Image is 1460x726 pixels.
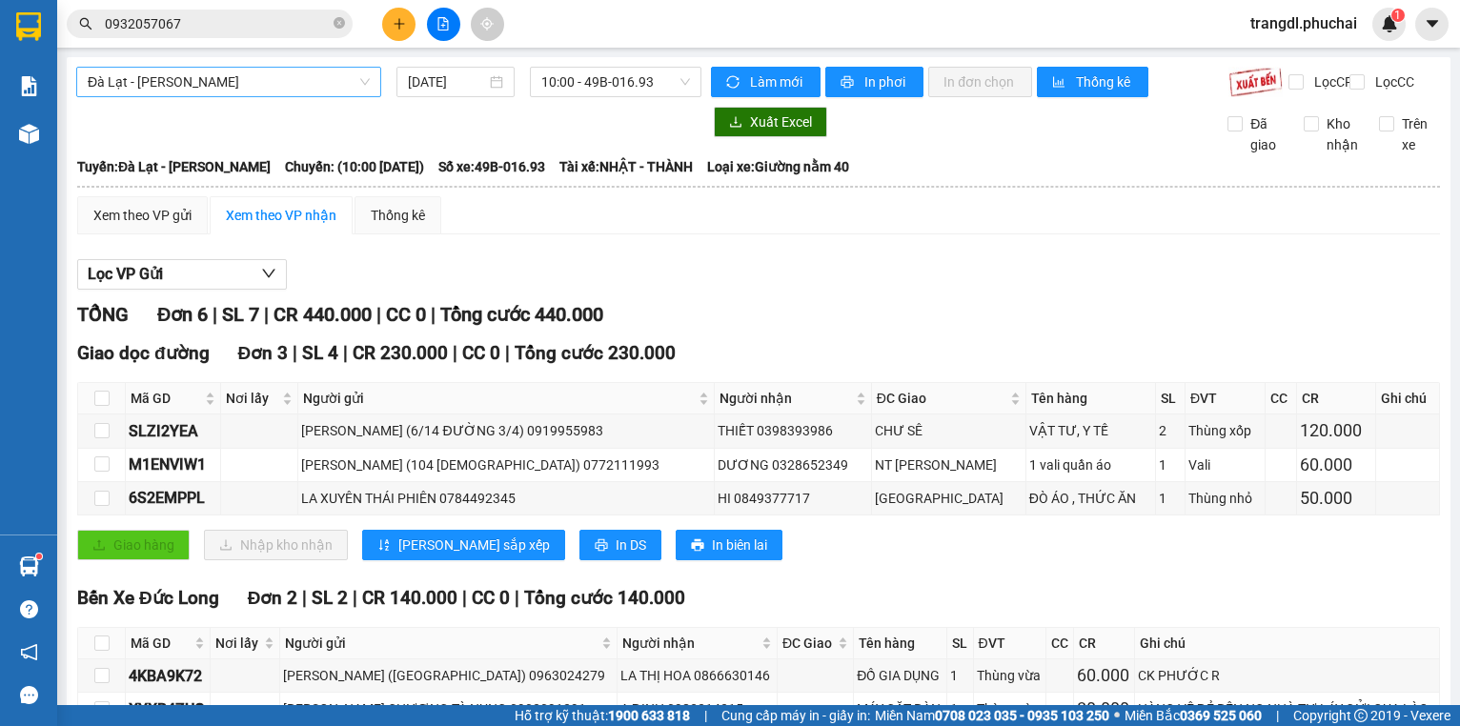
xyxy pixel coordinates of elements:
span: ĐC Giao [782,633,834,654]
span: CR 440.000 [274,303,372,326]
span: CC 0 [472,587,510,609]
span: Miền Bắc [1125,705,1262,726]
span: | [293,342,297,364]
span: CC 0 [462,342,500,364]
button: syncLàm mới [711,67,821,97]
div: 80.000 [1077,696,1131,722]
span: Cung cấp máy in - giấy in: [721,705,870,726]
div: MÁY CĂT BÀN [857,698,943,719]
span: Miền Nam [875,705,1109,726]
img: warehouse-icon [19,124,39,144]
span: question-circle [20,600,38,618]
span: Đơn 2 [248,587,298,609]
div: 6S2EMPPL [129,486,217,510]
div: VẬT TƯ, Y TẾ [1029,420,1152,441]
span: | [515,587,519,609]
span: sync [726,75,742,91]
span: SL 7 [222,303,259,326]
span: ĐC Giao [877,388,1006,409]
span: aim [480,17,494,30]
span: | [376,303,381,326]
span: Nơi lấy [226,388,278,409]
div: Thùng vừa [977,665,1043,686]
th: CR [1074,628,1135,659]
input: Tìm tên, số ĐT hoặc mã đơn [105,13,330,34]
span: CR 140.000 [362,587,457,609]
span: close-circle [334,15,345,33]
span: CR 230.000 [353,342,448,364]
div: LA THỊ HOA 0866630146 [620,665,774,686]
div: NT [PERSON_NAME] [875,454,1023,475]
button: plus [382,8,416,41]
span: Kho nhận [1319,113,1366,155]
span: plus [393,17,406,30]
span: | [264,303,269,326]
div: 1 [1159,454,1182,475]
span: | [302,587,307,609]
sup: 1 [36,554,42,559]
span: | [453,342,457,364]
span: notification [20,643,38,661]
th: CC [1266,383,1297,414]
b: Tuyến: Đà Lạt - [PERSON_NAME] [77,159,271,174]
span: Bến Xe Đức Long [77,587,219,609]
span: Nơi lấy [215,633,260,654]
span: Người nhận [622,633,758,654]
span: close-circle [334,17,345,29]
span: Tổng cước 230.000 [515,342,676,364]
div: 50.000 [1300,485,1371,512]
div: [GEOGRAPHIC_DATA] [875,488,1023,509]
div: Thùng xốp [1188,420,1262,441]
div: 1 [950,698,970,719]
button: downloadXuất Excel [714,107,827,137]
strong: 1900 633 818 [608,708,690,723]
th: CR [1297,383,1375,414]
button: file-add [427,8,460,41]
span: Chuyến: (10:00 [DATE]) [285,156,424,177]
span: 1 [1394,9,1401,22]
span: trangdl.phuchai [1235,11,1372,35]
span: SL 4 [302,342,338,364]
span: In biên lai [712,534,767,555]
span: Thống kê [1076,71,1133,92]
button: sort-ascending[PERSON_NAME] sắp xếp [362,530,565,560]
div: DƯƠNG 0328652349 [718,454,867,475]
span: | [343,342,348,364]
button: bar-chartThống kê [1037,67,1148,97]
button: aim [471,8,504,41]
span: Người gửi [285,633,598,654]
div: 2 [1159,420,1182,441]
span: Mã GD [131,633,191,654]
div: ĐỒ GIA DỤNG [857,665,943,686]
span: | [1276,705,1279,726]
span: Giao dọc đường [77,342,210,364]
span: Số xe: 49B-016.93 [438,156,545,177]
div: [PERSON_NAME] CHƯƠNG TÀ NUNG 0902091291 [283,698,614,719]
button: printerIn biên lai [676,530,782,560]
span: file-add [436,17,450,30]
td: XYXB4ZUQ [126,693,211,726]
span: Trên xe [1394,113,1441,155]
td: M1ENVIW1 [126,449,221,482]
img: icon-new-feature [1381,15,1398,32]
span: Tài xế: NHẬT - THÀNH [559,156,693,177]
button: Lọc VP Gửi [77,259,287,290]
div: 60.000 [1300,452,1371,478]
button: In đơn chọn [928,67,1032,97]
span: Lọc CR [1307,71,1356,92]
button: downloadNhập kho nhận [204,530,348,560]
div: Thùng vừa [977,698,1043,719]
sup: 1 [1391,9,1405,22]
td: SLZI2YEA [126,414,221,448]
div: [PERSON_NAME] (6/14 ĐƯỜNG 3/4) 0919955983 [301,420,711,441]
button: printerIn phơi [825,67,923,97]
div: Thùng nhỏ [1188,488,1262,509]
span: bar-chart [1052,75,1068,91]
div: XYXB4ZUQ [129,697,207,721]
span: In DS [616,534,646,555]
span: download [729,115,742,131]
span: ⚪️ [1114,712,1120,719]
span: Đơn 6 [157,303,208,326]
strong: 0708 023 035 - 0935 103 250 [935,708,1109,723]
button: caret-down [1415,8,1449,41]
